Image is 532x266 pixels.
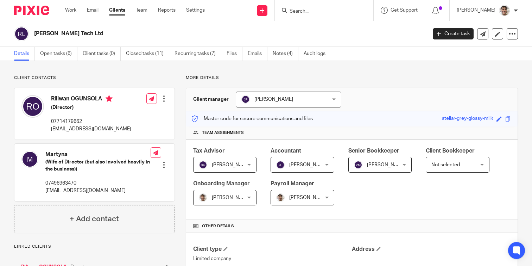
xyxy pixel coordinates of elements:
[499,5,510,16] img: PXL_20240409_141816916.jpg
[433,28,474,39] a: Create task
[354,161,362,169] img: svg%3E
[51,118,131,125] p: 07714179662
[193,148,225,154] span: Tax Advisor
[442,115,493,123] div: stellar-grey-glossy-milk
[14,75,175,81] p: Client contacts
[45,187,151,194] p: [EMAIL_ADDRESS][DOMAIN_NAME]
[175,47,221,61] a: Recurring tasks (7)
[126,47,169,61] a: Closed tasks (11)
[14,26,29,41] img: svg%3E
[212,162,251,167] span: [PERSON_NAME]
[304,47,331,61] a: Audit logs
[199,193,207,202] img: PXL_20240409_141816916.jpg
[34,30,344,37] h2: [PERSON_NAME] Tech Ltd
[199,161,207,169] img: svg%3E
[248,47,267,61] a: Emails
[87,7,99,14] a: Email
[51,104,131,111] h5: (Director)
[45,151,151,158] h4: Martyna
[289,8,352,15] input: Search
[273,47,298,61] a: Notes (4)
[186,75,518,81] p: More details
[51,95,131,104] h4: Riliwan OGUNSOLA
[254,97,293,102] span: [PERSON_NAME]
[367,162,406,167] span: [PERSON_NAME]
[271,181,314,186] span: Payroll Manager
[202,223,234,229] span: Other details
[136,7,147,14] a: Team
[431,162,460,167] span: Not selected
[202,130,244,136] span: Team assignments
[14,47,35,61] a: Details
[193,181,250,186] span: Onboarding Manager
[45,180,151,187] p: 07496963470
[14,6,49,15] img: Pixie
[14,244,175,249] p: Linked clients
[271,148,301,154] span: Accountant
[191,115,313,122] p: Master code for secure communications and files
[276,161,285,169] img: svg%3E
[227,47,242,61] a: Files
[289,162,328,167] span: [PERSON_NAME]
[193,255,352,262] p: Limited company
[51,125,131,132] p: [EMAIL_ADDRESS][DOMAIN_NAME]
[289,195,328,200] span: [PERSON_NAME]
[352,246,511,253] h4: Address
[276,193,285,202] img: PXL_20240409_141816916.jpg
[21,151,38,168] img: svg%3E
[40,47,77,61] a: Open tasks (6)
[70,214,119,224] h4: + Add contact
[391,8,418,13] span: Get Support
[21,95,44,118] img: svg%3E
[193,246,352,253] h4: Client type
[241,95,250,104] img: svg%3E
[106,95,113,102] i: Primary
[348,148,399,154] span: Senior Bookkeeper
[426,148,475,154] span: Client Bookkeeper
[109,7,125,14] a: Clients
[83,47,121,61] a: Client tasks (0)
[457,7,495,14] p: [PERSON_NAME]
[212,195,251,200] span: [PERSON_NAME]
[45,159,151,173] h5: (Wife of Director (but also involved heavily in the business))
[186,7,205,14] a: Settings
[158,7,176,14] a: Reports
[65,7,76,14] a: Work
[193,96,229,103] h3: Client manager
